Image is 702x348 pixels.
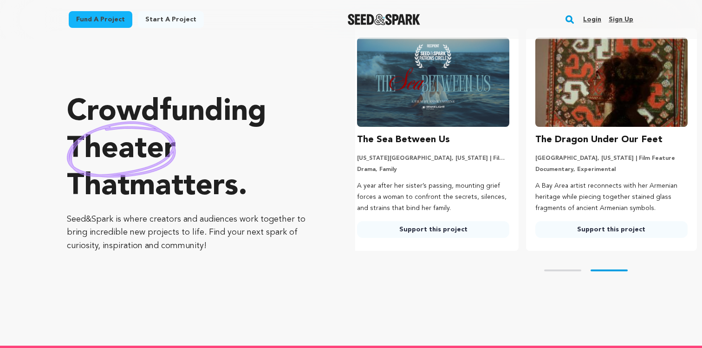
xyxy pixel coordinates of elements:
img: hand sketched image [67,121,176,177]
img: The Sea Between Us image [357,38,509,127]
a: Support this project [535,221,688,238]
p: Seed&Spark is where creators and audiences work together to bring incredible new projects to life... [67,213,318,253]
a: Login [583,12,601,27]
p: [GEOGRAPHIC_DATA], [US_STATE] | Film Feature [535,155,688,162]
img: The Dragon Under Our Feet image [535,38,688,127]
h3: The Sea Between Us [357,132,450,147]
p: [US_STATE][GEOGRAPHIC_DATA], [US_STATE] | Film Short [357,155,509,162]
h3: The Dragon Under Our Feet [535,132,663,147]
span: matters [130,172,238,202]
a: Start a project [138,11,204,28]
p: Drama, Family [357,166,509,173]
p: A year after her sister’s passing, mounting grief forces a woman to confront the secrets, silence... [357,181,509,214]
a: Fund a project [69,11,132,28]
a: Sign up [609,12,633,27]
img: Seed&Spark Logo Dark Mode [348,14,421,25]
a: Seed&Spark Homepage [348,14,421,25]
a: Support this project [357,221,509,238]
p: Crowdfunding that . [67,94,318,205]
p: Documentary, Experimental [535,166,688,173]
p: A Bay Area artist reconnects with her Armenian heritage while piecing together stained glass frag... [535,181,688,214]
